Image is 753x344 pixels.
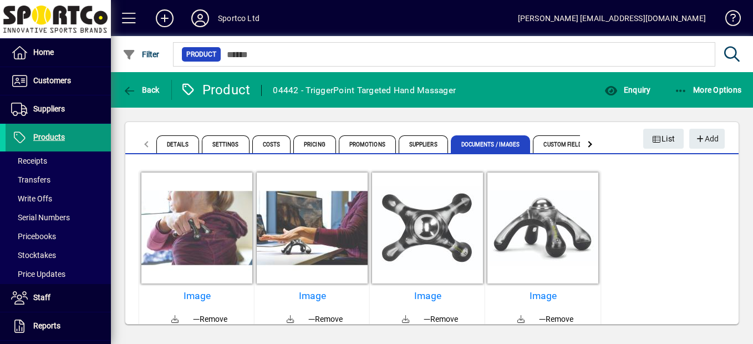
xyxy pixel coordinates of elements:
span: Custom Fields [533,135,595,153]
a: Image [259,290,365,302]
span: Stocktakes [11,251,56,260]
span: Suppliers [33,104,65,113]
div: 04442 - TriggerPoint Targeted Hand Massager [273,82,456,99]
a: Receipts [6,151,111,170]
span: Remove [539,313,573,325]
span: Remove [308,313,343,325]
button: Back [120,80,162,100]
span: Staff [33,293,50,302]
app-page-header-button: Back [111,80,172,100]
button: List [643,129,684,149]
div: Sportco Ltd [218,9,260,27]
button: Remove [304,309,347,329]
span: Promotions [339,135,396,153]
button: Filter [120,44,162,64]
span: Pricebooks [11,232,56,241]
a: Suppliers [6,95,111,123]
span: Products [33,133,65,141]
button: Profile [182,8,218,28]
a: Pricebooks [6,227,111,246]
button: Remove [419,309,462,329]
div: Product [180,81,251,99]
a: Staff [6,284,111,312]
button: Add [689,129,725,149]
span: Back [123,85,160,94]
button: More Options [671,80,745,100]
a: Image [144,290,250,302]
span: Home [33,48,54,57]
span: Price Updates [11,270,65,279]
span: Write Offs [11,194,52,203]
a: Reports [6,312,111,340]
span: Customers [33,76,71,85]
a: Image [490,290,596,302]
a: Image [374,290,481,302]
span: Details [156,135,199,153]
span: Remove [193,313,227,325]
a: Price Updates [6,265,111,284]
span: Serial Numbers [11,213,70,222]
span: Receipts [11,156,47,165]
a: Customers [6,67,111,95]
span: More Options [674,85,742,94]
button: Remove [535,309,578,329]
span: Settings [202,135,250,153]
button: Add [147,8,182,28]
a: Download [277,306,304,333]
a: Download [508,306,535,333]
span: Reports [33,321,60,330]
a: Transfers [6,170,111,189]
a: Serial Numbers [6,208,111,227]
span: Add [695,130,719,148]
span: Suppliers [399,135,448,153]
span: Costs [252,135,291,153]
span: Filter [123,50,160,59]
span: Transfers [11,175,50,184]
span: Documents / Images [451,135,531,153]
span: Pricing [293,135,336,153]
a: Write Offs [6,189,111,208]
a: Stocktakes [6,246,111,265]
button: Enquiry [602,80,653,100]
span: Enquiry [604,85,650,94]
span: Remove [424,313,458,325]
div: [PERSON_NAME] [EMAIL_ADDRESS][DOMAIN_NAME] [518,9,706,27]
span: Product [186,49,216,60]
span: List [652,130,675,148]
a: Download [162,306,189,333]
a: Home [6,39,111,67]
a: Download [393,306,419,333]
button: Remove [189,309,232,329]
a: Knowledge Base [717,2,739,38]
